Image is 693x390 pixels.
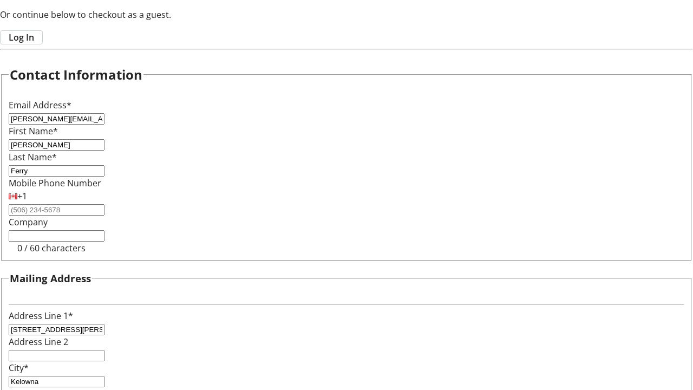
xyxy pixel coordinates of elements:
[9,362,29,374] label: City*
[9,336,68,348] label: Address Line 2
[9,125,58,137] label: First Name*
[9,310,73,322] label: Address Line 1*
[9,151,57,163] label: Last Name*
[9,31,34,44] span: Log In
[10,271,91,286] h3: Mailing Address
[9,216,48,228] label: Company
[9,324,104,335] input: Address
[9,204,104,216] input: (506) 234-5678
[9,99,71,111] label: Email Address*
[9,376,104,387] input: City
[17,242,86,254] tr-character-limit: 0 / 60 characters
[10,65,142,84] h2: Contact Information
[9,177,101,189] label: Mobile Phone Number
